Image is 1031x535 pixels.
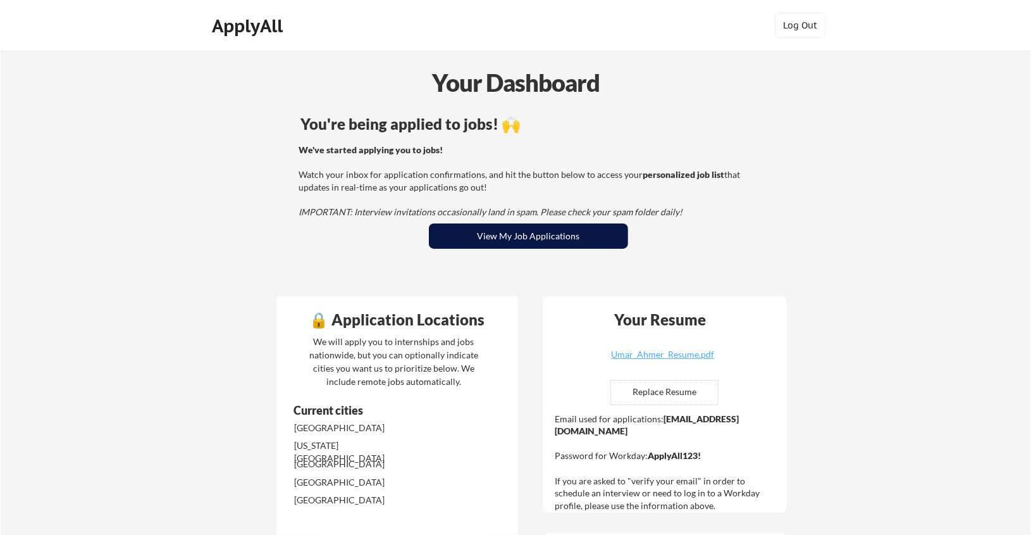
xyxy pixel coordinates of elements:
button: Log Out [775,13,825,38]
a: Umar_Ahmer_Resume.pdf [588,350,738,370]
strong: We've started applying you to jobs! [299,144,443,155]
div: [GEOGRAPHIC_DATA] [294,458,428,470]
div: Umar_Ahmer_Resume.pdf [588,350,738,359]
div: Current cities [293,405,469,416]
div: We will apply you to internships and jobs nationwide, but you can optionally indicate cities you ... [307,335,481,388]
div: [GEOGRAPHIC_DATA] [294,422,428,434]
div: Email used for applications: Password for Workday: If you are asked to "verify your email" in ord... [555,413,778,512]
em: IMPORTANT: Interview invitations occasionally land in spam. Please check your spam folder daily! [299,206,682,217]
strong: personalized job list [643,169,724,180]
div: Watch your inbox for application confirmations, and hit the button below to access your that upda... [299,144,755,218]
div: [GEOGRAPHIC_DATA] [294,476,428,489]
div: [GEOGRAPHIC_DATA] [294,494,428,507]
div: ApplyAll [212,15,287,37]
div: Your Resume [598,312,723,327]
div: You're being applied to jobs! 🙌 [300,116,756,132]
button: View My Job Applications [429,223,628,249]
div: 🔒 Application Locations [280,312,515,327]
div: Your Dashboard [1,65,1031,101]
div: [US_STATE][GEOGRAPHIC_DATA] [294,439,428,464]
strong: ApplyAll123! [648,450,701,461]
